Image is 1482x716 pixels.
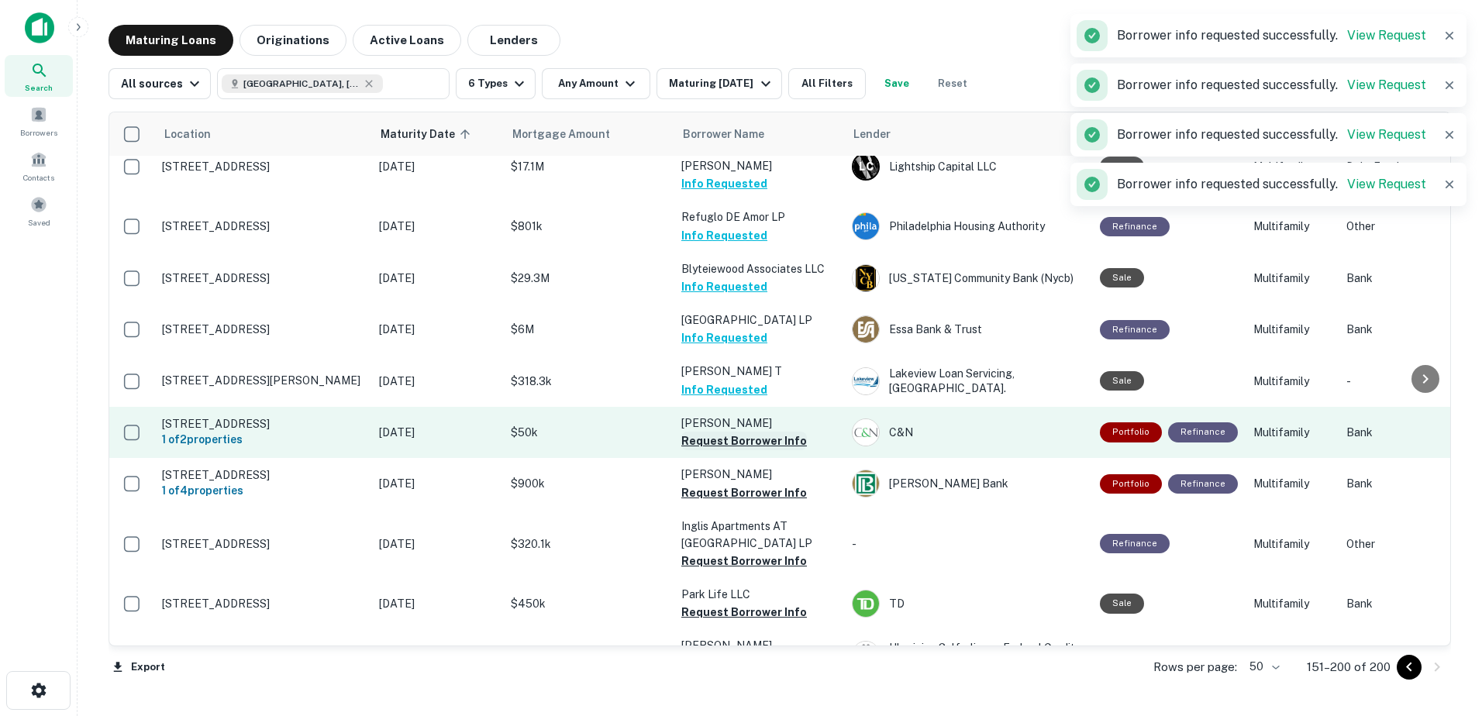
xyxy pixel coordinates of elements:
[853,642,879,668] img: picture
[681,603,807,621] button: Request Borrower Info
[1346,270,1470,287] p: Bank
[162,468,364,482] p: [STREET_ADDRESS]
[243,77,360,91] span: [GEOGRAPHIC_DATA], [GEOGRAPHIC_DATA], [GEOGRAPHIC_DATA]
[852,153,1084,181] div: Lightship Capital LLC
[852,212,1084,240] div: Philadelphia Housing Authority
[1253,218,1331,235] p: Multifamily
[1253,424,1331,441] p: Multifamily
[852,641,1084,669] div: Ukrainian Selfreliance Federal Credit Union
[872,68,922,99] button: Save your search to get updates of matches that match your search criteria.
[928,68,977,99] button: Reset
[852,535,1084,552] p: -
[1100,534,1170,553] div: This loan purpose was for refinancing
[657,68,781,99] button: Maturing [DATE]
[1253,270,1331,287] p: Multifamily
[1253,373,1331,390] p: Multifamily
[1346,373,1470,390] p: -
[1346,595,1470,612] p: Bank
[852,315,1084,343] div: Essa Bank & Trust
[511,158,666,175] p: $17.1M
[1100,645,1144,665] div: Sale
[681,552,807,570] button: Request Borrower Info
[25,81,53,94] span: Search
[1253,595,1331,612] p: Multifamily
[674,112,844,156] th: Borrower Name
[681,226,767,245] button: Info Requested
[1346,321,1470,338] p: Bank
[681,329,767,347] button: Info Requested
[1168,474,1238,494] div: This loan purpose was for refinancing
[381,125,475,143] span: Maturity Date
[1100,320,1170,339] div: This loan purpose was for refinancing
[1100,474,1162,494] div: This is a portfolio loan with 4 properties
[1346,218,1470,235] p: Other
[162,322,364,336] p: [STREET_ADDRESS]
[154,112,371,156] th: Location
[371,112,503,156] th: Maturity Date
[681,518,836,552] p: Inglis Apartments AT [GEOGRAPHIC_DATA] LP
[681,415,836,432] p: [PERSON_NAME]
[5,55,73,97] div: Search
[1100,422,1162,442] div: This is a portfolio loan with 2 properties
[853,316,879,343] img: picture
[852,264,1084,292] div: [US_STATE] Community Bank (nycb)
[162,597,364,611] p: [STREET_ADDRESS]
[456,68,536,99] button: 6 Types
[1307,658,1391,676] p: 151–200 of 200
[853,265,879,291] img: picture
[25,12,54,43] img: capitalize-icon.png
[511,270,666,287] p: $29.3M
[379,373,495,390] p: [DATE]
[681,208,836,225] p: Refuglo DE Amor LP
[379,158,495,175] p: [DATE]
[853,368,879,394] img: picture
[162,271,364,285] p: [STREET_ADDRESS]
[1117,126,1426,144] p: Borrower info requested successfully.
[1397,655,1422,680] button: Go to previous page
[1346,535,1470,552] p: Other
[1253,535,1331,552] p: Multifamily
[1347,177,1426,191] a: View Request
[1100,268,1144,287] div: Sale
[852,470,1084,497] div: [PERSON_NAME] Bank
[109,68,211,99] button: All sources
[164,125,211,143] span: Location
[1404,592,1482,666] div: Chat Widget
[511,595,666,612] p: $450k
[379,535,495,552] p: [DATE]
[1153,658,1237,676] p: Rows per page:
[162,219,364,233] p: [STREET_ADDRESS]
[852,367,1084,394] div: Lakeview Loan Servicing, [GEOGRAPHIC_DATA].
[681,140,836,174] p: [PERSON_NAME] 7400 [PERSON_NAME]
[5,145,73,187] div: Contacts
[5,100,73,142] a: Borrowers
[379,270,495,287] p: [DATE]
[681,466,836,483] p: [PERSON_NAME]
[511,373,666,390] p: $318.3k
[109,25,233,56] button: Maturing Loans
[379,424,495,441] p: [DATE]
[859,159,873,175] p: L C
[5,190,73,232] div: Saved
[1347,28,1426,43] a: View Request
[1253,321,1331,338] p: Multifamily
[511,535,666,552] p: $320.1k
[844,112,1092,156] th: Lender
[467,25,560,56] button: Lenders
[1100,371,1144,391] div: Sale
[23,171,54,184] span: Contacts
[681,586,836,603] p: Park Life LLC
[162,417,364,431] p: [STREET_ADDRESS]
[511,424,666,441] p: $50k
[681,380,767,399] button: Info Requested
[681,484,807,502] button: Request Borrower Info
[681,174,767,193] button: Info Requested
[503,112,674,156] th: Mortgage Amount
[1100,217,1170,236] div: This loan purpose was for refinancing
[542,68,650,99] button: Any Amount
[853,213,879,239] img: pha.phila.gov.png
[1253,475,1331,492] p: Multifamily
[121,74,204,93] div: All sources
[511,218,666,235] p: $801k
